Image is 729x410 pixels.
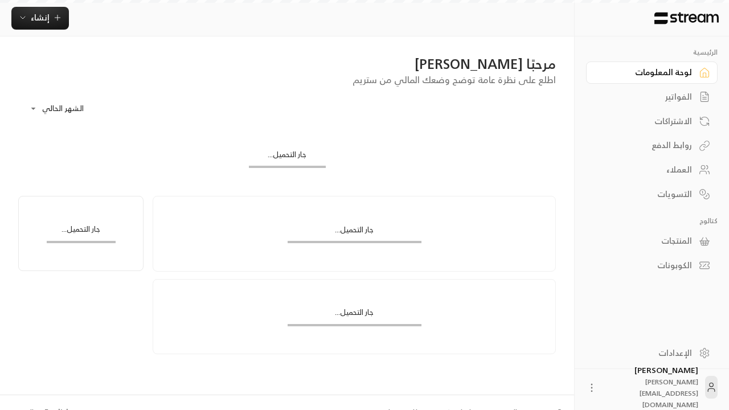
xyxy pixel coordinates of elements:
a: الفواتير [586,86,718,108]
div: مرحبًا [PERSON_NAME] [18,55,556,73]
div: الإعدادات [600,347,692,359]
span: اطلع على نظرة عامة توضح وضعك المالي من ستريم [353,72,556,88]
div: الفواتير [600,91,692,102]
span: إنشاء [31,10,50,24]
a: الإعدادات [586,342,718,364]
p: كتالوج [586,216,718,225]
div: لوحة المعلومات [600,67,692,78]
div: روابط الدفع [600,140,692,151]
div: جار التحميل... [288,224,421,241]
a: الاشتراكات [586,110,718,132]
div: جار التحميل... [47,224,116,240]
a: المنتجات [586,230,718,252]
div: المنتجات [600,235,692,247]
div: الكوبونات [600,260,692,271]
a: العملاء [586,159,718,181]
div: العملاء [600,164,692,175]
div: الاشتراكات [600,116,692,127]
a: روابط الدفع [586,134,718,157]
button: إنشاء [11,7,69,30]
a: الكوبونات [586,255,718,277]
div: [PERSON_NAME] [604,364,698,410]
p: الرئيسية [586,48,718,57]
div: جار التحميل... [288,307,421,323]
a: لوحة المعلومات [586,61,718,84]
div: جار التحميل... [249,149,326,166]
img: Logo [653,12,720,24]
a: التسويات [586,183,718,205]
div: التسويات [600,188,692,200]
div: الشهر الحالي [24,94,109,124]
